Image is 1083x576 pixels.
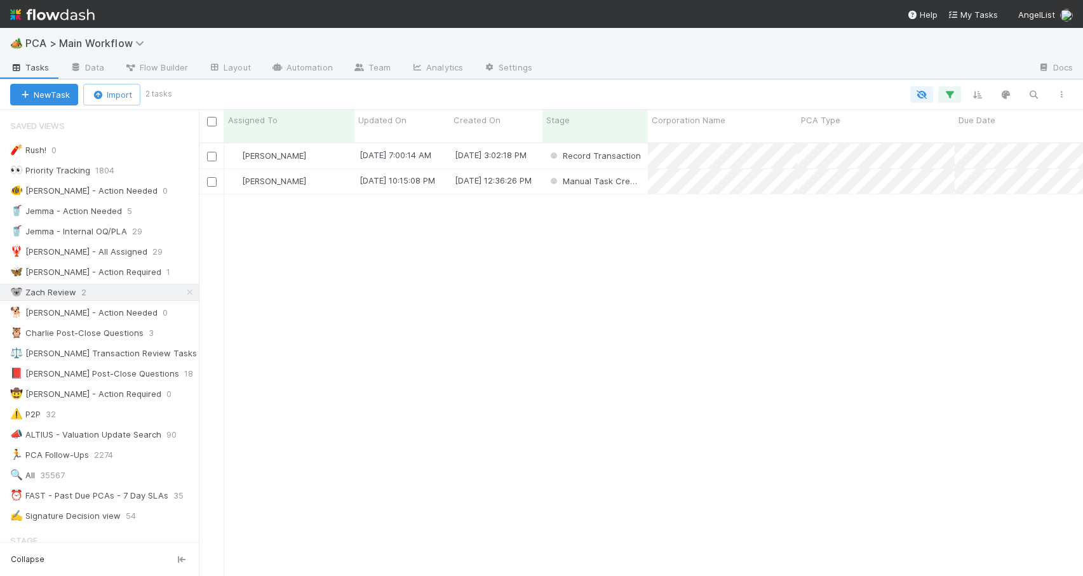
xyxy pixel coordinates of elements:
[166,386,184,402] span: 0
[10,429,23,439] span: 📣
[10,164,23,175] span: 👀
[10,264,161,280] div: [PERSON_NAME] - Action Required
[51,142,69,158] span: 0
[10,225,23,236] span: 🥤
[83,84,140,105] button: Import
[1018,10,1055,20] span: AngelList
[360,174,435,187] div: [DATE] 10:15:08 PM
[10,61,50,74] span: Tasks
[10,307,23,318] span: 🐕
[126,508,149,524] span: 54
[132,224,155,239] span: 29
[10,84,78,105] button: NewTask
[95,163,127,178] span: 1804
[10,528,37,553] span: Stage
[455,174,532,187] div: [DATE] 12:36:26 PM
[548,176,650,186] span: Manual Task Creation
[60,58,114,79] a: Data
[10,508,121,524] div: Signature Decision view
[10,183,158,199] div: [PERSON_NAME] - Action Needed
[184,366,206,382] span: 18
[229,175,306,187] div: [PERSON_NAME]
[198,58,261,79] a: Layout
[230,176,240,186] img: avatar_dd78c015-5c19-403d-b5d7-976f9c2ba6b3.png
[358,114,407,126] span: Updated On
[1028,58,1083,79] a: Docs
[548,151,641,161] span: Record Transaction
[10,266,23,277] span: 🦋
[10,386,161,402] div: [PERSON_NAME] - Action Required
[10,488,168,504] div: FAST - Past Due PCAs - 7 Day SLAs
[548,175,642,187] div: Manual Task Creation
[46,406,69,422] span: 32
[166,427,189,443] span: 90
[10,408,23,419] span: ⚠️
[242,176,306,186] span: [PERSON_NAME]
[10,366,179,382] div: [PERSON_NAME] Post-Close Questions
[907,8,938,21] div: Help
[173,488,196,504] span: 35
[81,285,99,300] span: 2
[10,327,23,338] span: 🦉
[166,264,183,280] span: 1
[94,447,126,463] span: 2274
[343,58,401,79] a: Team
[149,325,166,341] span: 3
[10,37,23,48] span: 🏕️
[10,203,122,219] div: Jemma - Action Needed
[10,205,23,216] span: 🥤
[10,427,161,443] div: ALTIUS - Valuation Update Search
[228,114,278,126] span: Assigned To
[207,177,217,187] input: Toggle Row Selected
[10,388,23,399] span: 🤠
[10,368,23,378] span: 📕
[10,224,127,239] div: Jemma - Internal OQ/PLA
[10,325,144,341] div: Charlie Post-Close Questions
[948,8,998,21] a: My Tasks
[10,490,23,500] span: ⏰
[10,467,35,483] div: All
[401,58,473,79] a: Analytics
[473,58,542,79] a: Settings
[10,406,41,422] div: P2P
[959,114,995,126] span: Due Date
[10,447,89,463] div: PCA Follow-Ups
[242,151,306,161] span: [PERSON_NAME]
[163,183,180,199] span: 0
[207,152,217,161] input: Toggle Row Selected
[10,286,23,297] span: 🐨
[10,469,23,480] span: 🔍
[10,285,76,300] div: Zach Review
[11,554,44,565] span: Collapse
[124,61,188,74] span: Flow Builder
[10,305,158,321] div: [PERSON_NAME] - Action Needed
[10,185,23,196] span: 🐠
[10,142,46,158] div: Rush!
[163,305,180,321] span: 0
[10,113,65,138] span: Saved Views
[145,88,172,100] small: 2 tasks
[152,244,175,260] span: 29
[455,149,527,161] div: [DATE] 3:02:18 PM
[261,58,343,79] a: Automation
[10,246,23,257] span: 🦞
[948,10,998,20] span: My Tasks
[10,345,197,361] div: [PERSON_NAME] Transaction Review Tasks
[10,510,23,521] span: ✍️
[1060,9,1073,22] img: avatar_dd78c015-5c19-403d-b5d7-976f9c2ba6b3.png
[229,149,306,162] div: [PERSON_NAME]
[360,149,431,161] div: [DATE] 7:00:14 AM
[10,144,23,155] span: 🧨
[207,117,217,126] input: Toggle All Rows Selected
[548,149,641,162] div: Record Transaction
[10,347,23,358] span: ⚖️
[127,203,145,219] span: 5
[230,151,240,161] img: avatar_dd78c015-5c19-403d-b5d7-976f9c2ba6b3.png
[10,244,147,260] div: [PERSON_NAME] - All Assigned
[546,114,570,126] span: Stage
[114,58,198,79] a: Flow Builder
[10,4,95,25] img: logo-inverted-e16ddd16eac7371096b0.svg
[25,37,151,50] span: PCA > Main Workflow
[10,449,23,460] span: 🏃
[652,114,725,126] span: Corporation Name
